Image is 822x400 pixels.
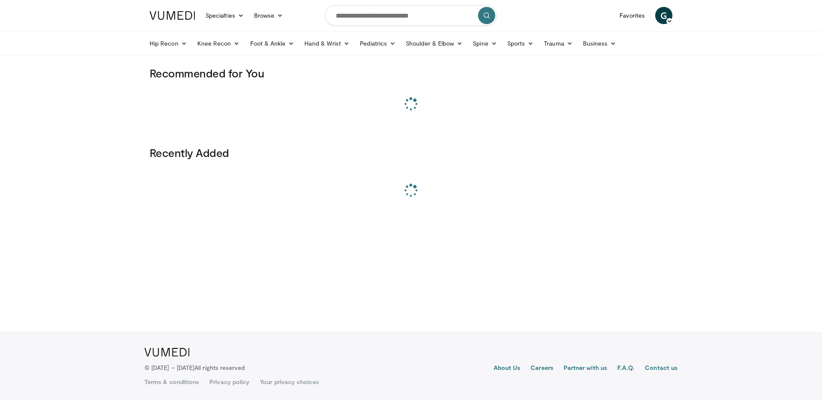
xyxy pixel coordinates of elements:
img: VuMedi Logo [150,11,195,20]
a: Favorites [614,7,650,24]
a: Pediatrics [355,35,401,52]
a: Browse [249,7,288,24]
a: Shoulder & Elbow [401,35,468,52]
a: Careers [531,363,553,374]
h3: Recently Added [150,146,672,160]
a: Sports [502,35,539,52]
span: All rights reserved [194,364,245,371]
a: Business [578,35,622,52]
a: Spine [468,35,502,52]
a: Foot & Ankle [245,35,300,52]
a: Your privacy choices [260,378,319,386]
a: F.A.Q. [617,363,635,374]
a: Knee Recon [192,35,245,52]
a: Privacy policy [209,378,249,386]
a: Contact us [645,363,678,374]
img: VuMedi Logo [144,348,190,357]
a: Partner with us [564,363,607,374]
a: About Us [494,363,521,374]
a: Specialties [200,7,249,24]
h3: Recommended for You [150,66,672,80]
p: © [DATE] – [DATE] [144,363,245,372]
input: Search topics, interventions [325,5,497,26]
a: Hip Recon [144,35,192,52]
a: G [655,7,672,24]
a: Hand & Wrist [299,35,355,52]
a: Trauma [539,35,578,52]
a: Terms & conditions [144,378,199,386]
